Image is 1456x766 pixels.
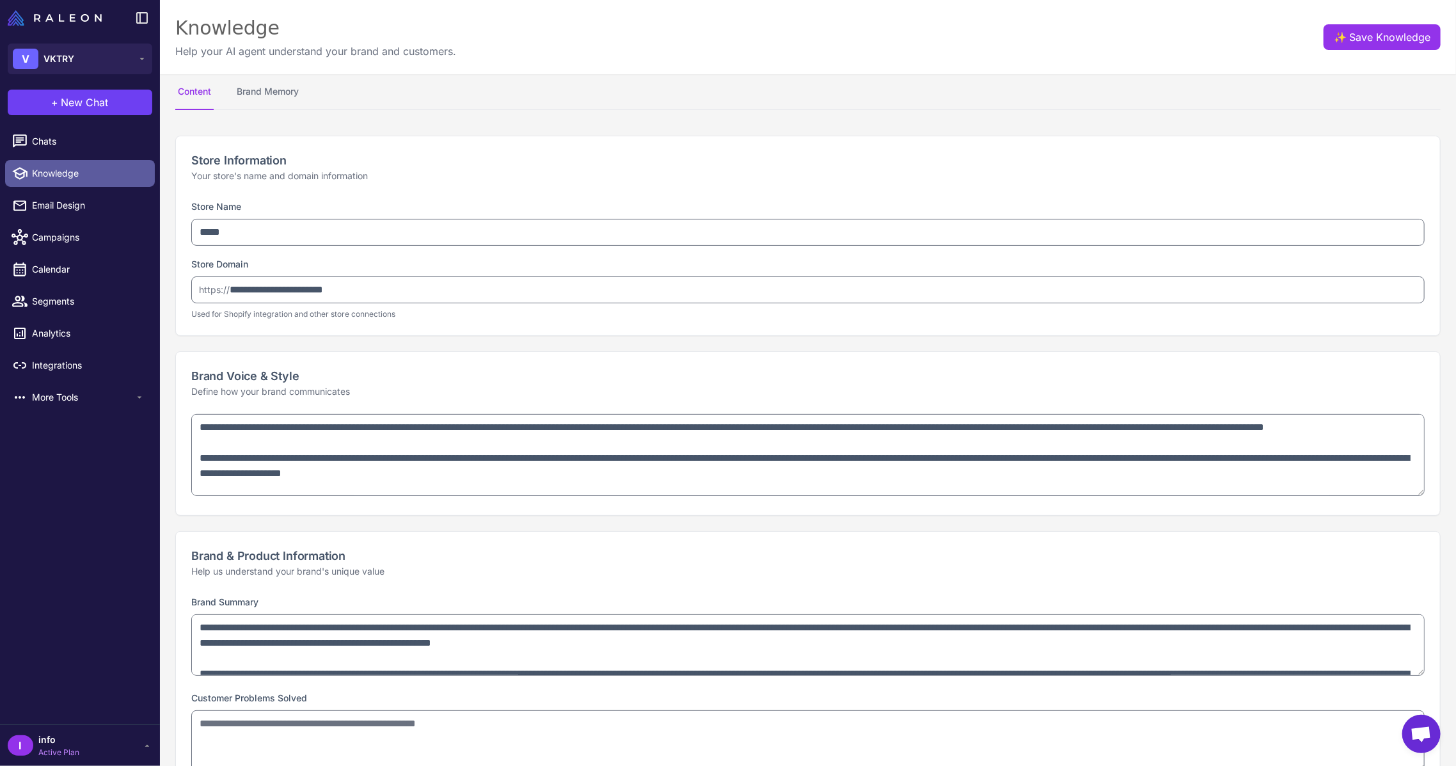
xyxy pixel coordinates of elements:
[8,44,152,74] button: VVKTRY
[38,733,79,747] span: info
[1324,24,1441,50] button: ✨Save Knowledge
[191,201,241,212] label: Store Name
[61,95,109,110] span: New Chat
[32,230,145,244] span: Campaigns
[8,90,152,115] button: +New Chat
[234,74,301,110] button: Brand Memory
[175,44,456,59] p: Help your AI agent understand your brand and customers.
[32,166,145,180] span: Knowledge
[32,326,145,340] span: Analytics
[5,192,155,219] a: Email Design
[32,358,145,372] span: Integrations
[5,320,155,347] a: Analytics
[175,15,456,41] div: Knowledge
[5,160,155,187] a: Knowledge
[5,288,155,315] a: Segments
[1334,29,1344,40] span: ✨
[191,596,258,607] label: Brand Summary
[175,74,214,110] button: Content
[191,385,1425,399] p: Define how your brand communicates
[5,128,155,155] a: Chats
[191,692,307,703] label: Customer Problems Solved
[191,259,248,269] label: Store Domain
[32,198,145,212] span: Email Design
[5,224,155,251] a: Campaigns
[52,95,59,110] span: +
[32,294,145,308] span: Segments
[44,52,74,66] span: VKTRY
[5,256,155,283] a: Calendar
[13,49,38,69] div: V
[5,352,155,379] a: Integrations
[191,169,1425,183] p: Your store's name and domain information
[191,367,1425,385] h2: Brand Voice & Style
[191,547,1425,564] h2: Brand & Product Information
[191,564,1425,578] p: Help us understand your brand's unique value
[8,10,102,26] img: Raleon Logo
[8,735,33,756] div: I
[32,390,134,404] span: More Tools
[191,308,1425,320] p: Used for Shopify integration and other store connections
[191,152,1425,169] h2: Store Information
[38,747,79,758] span: Active Plan
[32,134,145,148] span: Chats
[1402,715,1441,753] a: Open chat
[32,262,145,276] span: Calendar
